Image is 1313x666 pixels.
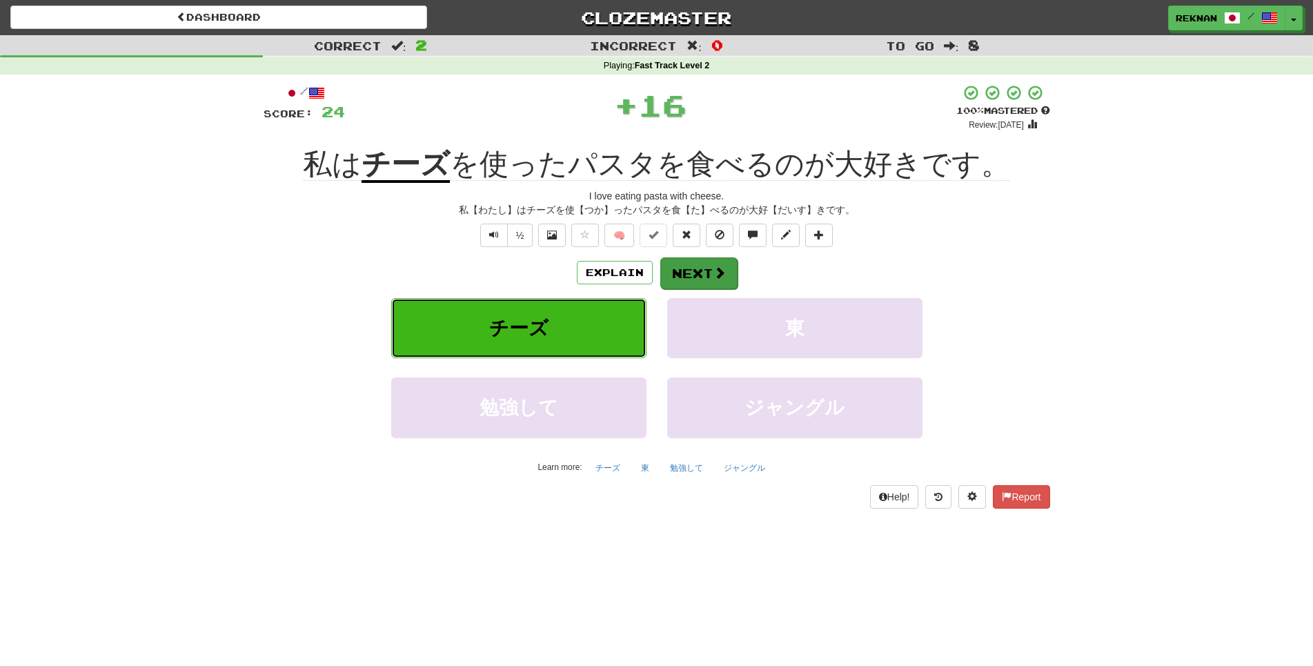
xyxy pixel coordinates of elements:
span: 100 % [956,105,984,116]
span: 8 [968,37,980,53]
span: 2 [415,37,427,53]
button: Explain [577,261,653,284]
span: Score: [264,108,313,119]
button: Reset to 0% Mastered (alt+r) [673,224,700,247]
button: 🧠 [604,224,634,247]
button: Play sentence audio (ctl+space) [480,224,508,247]
a: Reknan / [1168,6,1285,30]
a: Clozemaster [448,6,865,30]
button: Edit sentence (alt+d) [772,224,800,247]
div: Text-to-speech controls [477,224,533,247]
small: Learn more: [537,462,582,472]
button: Add to collection (alt+a) [805,224,833,247]
button: ½ [507,224,533,247]
span: 0 [711,37,723,53]
button: Favorite sentence (alt+f) [571,224,599,247]
button: 東 [633,458,657,478]
span: Incorrect [590,39,677,52]
div: 私【わたし】はチーズを使【つか】ったパスタを食【た】べるのが大好【だいす】きです。 [264,203,1050,217]
span: Correct [314,39,382,52]
button: ジャングル [667,378,922,438]
button: Discuss sentence (alt+u) [739,224,767,247]
button: Set this sentence to 100% Mastered (alt+m) [640,224,667,247]
button: ジャングル [716,458,773,478]
span: Reknan [1176,12,1217,24]
a: Dashboard [10,6,427,29]
button: Show image (alt+x) [538,224,566,247]
span: 16 [638,88,687,122]
span: 私は [303,148,362,181]
span: : [944,40,959,52]
span: を使ったパスタを食べるのが大好きです。 [450,148,1010,181]
button: チーズ [391,298,646,358]
button: Round history (alt+y) [925,485,951,509]
strong: Fast Track Level 2 [635,61,710,70]
span: ジャングル [744,397,845,418]
u: チーズ [362,148,450,183]
button: 勉強して [391,378,646,438]
div: / [264,84,345,101]
button: Next [660,257,738,289]
div: I love eating pasta with cheese. [264,189,1050,203]
button: チーズ [588,458,628,478]
span: / [1247,11,1254,21]
div: Mastered [956,105,1050,117]
span: 24 [322,103,345,120]
span: チーズ [489,317,549,339]
small: Review: [DATE] [969,120,1024,130]
button: Help! [870,485,919,509]
span: : [391,40,406,52]
span: : [687,40,702,52]
span: 東 [785,317,804,339]
span: 勉強して [480,397,558,418]
button: 東 [667,298,922,358]
span: + [614,84,638,126]
button: Ignore sentence (alt+i) [706,224,733,247]
span: To go [886,39,934,52]
button: 勉強して [662,458,711,478]
button: Report [993,485,1049,509]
